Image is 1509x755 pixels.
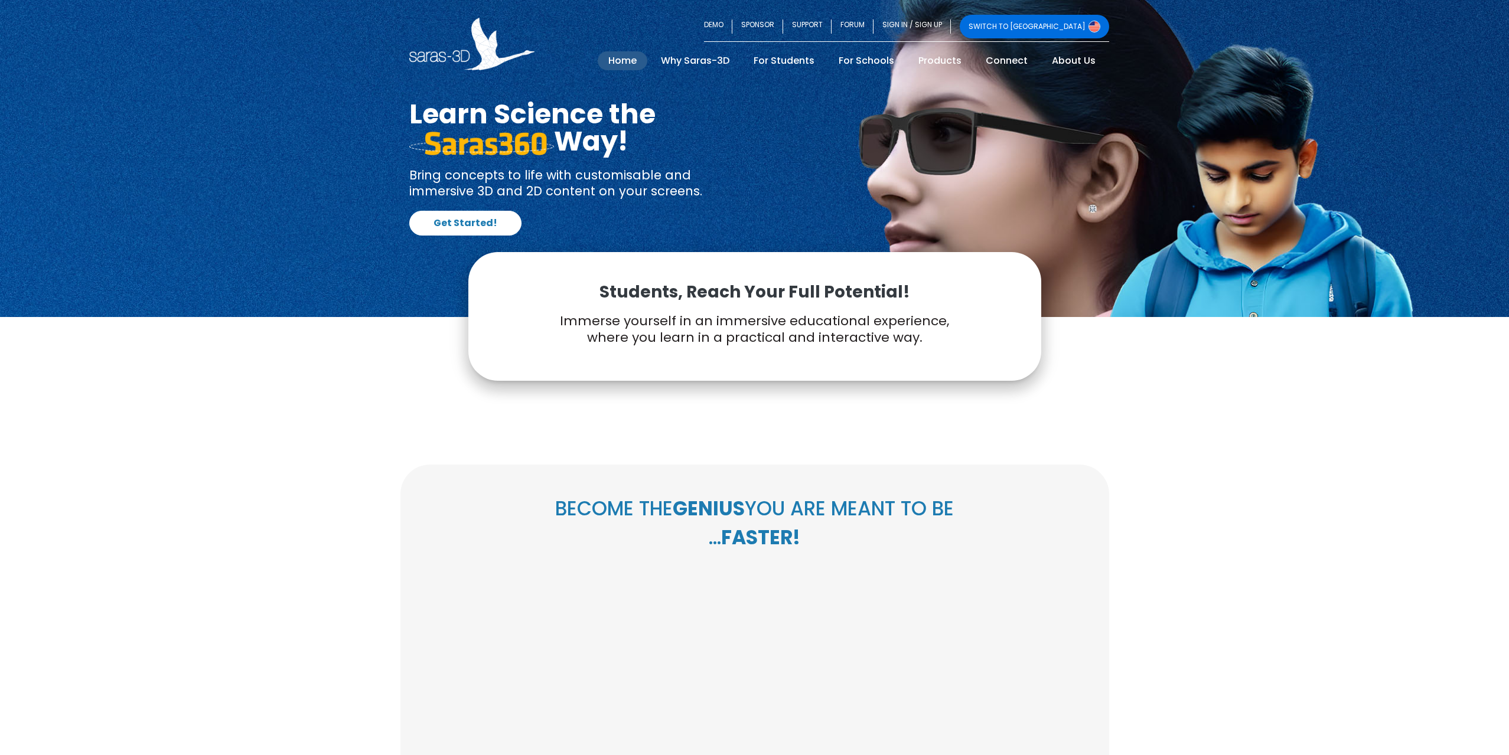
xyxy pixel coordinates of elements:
a: SWITCH TO [GEOGRAPHIC_DATA] [960,15,1109,38]
img: saras 360 [409,132,554,155]
a: DEMO [704,15,732,38]
a: Home [598,51,647,70]
b: GENIUS [673,495,745,522]
a: Products [908,51,972,70]
p: Immerse yourself in an immersive educational experience, where you learn in a practical and inter... [498,313,1012,347]
a: SIGN IN / SIGN UP [874,15,951,38]
b: FASTER! [721,524,800,551]
a: FORUM [832,15,874,38]
img: Saras 3D [409,18,535,70]
p: Bring concepts to life with customisable and immersive 3D and 2D content on your screens. [409,167,746,200]
img: Switch to USA [1088,21,1100,32]
a: SUPPORT [783,15,832,38]
a: For Students [743,51,825,70]
a: Connect [975,51,1038,70]
a: Get Started! [409,211,522,236]
a: Why Saras-3D [650,51,740,70]
p: BECOME THE YOU ARE MEANT TO BE … [547,494,962,553]
a: SPONSOR [732,15,783,38]
p: Students, Reach Your Full Potential! [498,282,1012,303]
h1: Learn Science the Way! [409,100,746,155]
a: For Schools [828,51,905,70]
a: About Us [1041,51,1106,70]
